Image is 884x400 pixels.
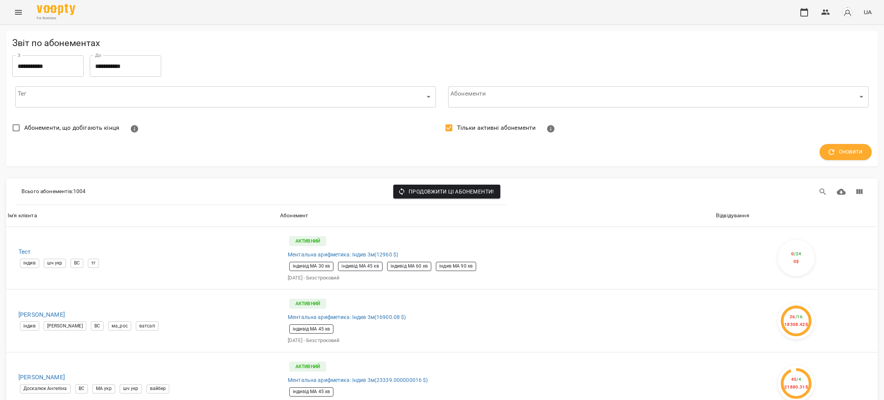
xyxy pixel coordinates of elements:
[829,147,863,157] span: Оновити
[76,385,87,392] span: ВС
[136,323,158,329] span: ватсап
[542,120,560,138] button: Показувати тільки абонементи з залишком занять або з відвідуваннями. Активні абонементи - це ті, ...
[795,314,803,319] span: / 16
[864,8,872,16] span: UA
[12,372,272,395] a: [PERSON_NAME]Доскалюк АнгелінаВСМА укршч укрвайбер
[24,123,119,132] span: Абонементи, що добігають кінця
[20,385,70,392] span: Доскалюк Ангеліна
[18,246,272,257] h6: Тест
[6,179,878,205] div: Table Toolbar
[288,337,705,344] p: [DATE] - Безстроковий
[290,263,333,269] span: індивід МА 30 хв
[784,376,808,391] div: 45 21880.31 $
[44,323,86,329] span: [PERSON_NAME]
[8,211,37,220] div: Ім'я клієнта
[289,299,326,309] p: Активний
[12,246,272,269] a: Тестіндившч укрВСтг
[716,211,749,220] div: Відвідування
[8,211,37,220] div: Сортувати
[820,144,872,160] button: Оновити
[280,211,308,220] div: Абонемент
[290,388,333,395] span: індивід МА 45 хв
[448,86,869,107] div: ​
[44,260,66,266] span: шч укр
[861,5,875,19] button: UA
[850,183,869,201] button: Вигляд колонок
[288,251,398,259] span: Ментальна арифметика: Індив 3м ( 12960 $ )
[37,4,75,15] img: Voopty Logo
[784,313,808,328] div: 26 18308.42 $
[832,183,851,201] button: Завантажити CSV
[393,185,500,198] button: Продовжити ці абонементи!
[71,260,83,266] span: ВС
[338,263,382,269] span: індивід МА 45 хв
[716,211,876,220] span: Відвідування
[288,274,705,282] p: [DATE] - Безстроковий
[457,123,536,132] span: Тільки активні абонементи
[12,309,272,332] a: [PERSON_NAME]індив[PERSON_NAME]ВСма_росватсап
[20,323,39,329] span: індив
[794,251,801,256] span: / 24
[91,323,103,329] span: ВС
[290,326,333,332] span: індивід МА 45 хв
[12,37,872,49] h5: Звіт по абонементах
[289,362,326,372] p: Активний
[147,385,169,392] span: вайбер
[288,313,406,321] span: Ментальна арифметика: Індив 3м ( 16900.08 $ )
[436,263,476,269] span: індив МА 90 хв
[280,211,713,220] span: Абонемент
[288,376,428,384] span: Ментальна арифметика: Індив 3м ( 23339.000000016 $ )
[15,86,436,107] div: ​
[18,372,272,383] h6: [PERSON_NAME]
[20,260,39,266] span: індив
[285,231,708,285] a: АктивнийМентальна арифметика: Індив 3м(12960 $)індивід МА 30 хвіндивід МА 45 хвіндивід МА 60 хвін...
[399,187,494,196] span: Продовжити ці абонементи!
[93,385,115,392] span: МА укр
[120,385,142,392] span: шч укр
[280,211,308,220] div: Сортувати
[109,323,131,329] span: ма_рос
[285,294,708,347] a: АктивнийМентальна арифметика: Індив 3м(16900.08 $)індивід МА 45 хв[DATE] - Безстроковий
[8,211,277,220] span: Ім'я клієнта
[842,7,853,18] img: avatar_s.png
[814,183,832,201] button: Пошук
[88,260,99,266] span: тг
[388,263,431,269] span: індивід МА 60 хв
[797,377,801,382] span: / 4
[289,236,326,246] p: Активний
[791,250,802,265] div: 0 0 $
[18,309,272,320] h6: [PERSON_NAME]
[37,16,75,21] span: For Business
[9,3,28,21] button: Menu
[21,188,86,195] p: Всього абонементів : 1004
[125,120,144,138] button: Показати абонементи з 3 або менше відвідуваннями або що закінчуються протягом 7 днів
